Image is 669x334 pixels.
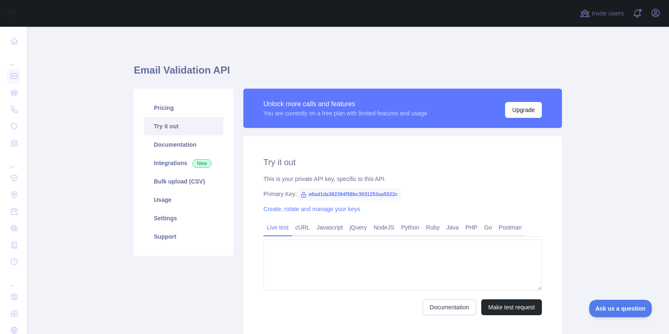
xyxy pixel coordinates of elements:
div: ... [7,50,20,67]
div: Primary Key: [263,190,542,198]
a: Ruby [423,221,443,234]
iframe: Toggle Customer Support [589,300,652,317]
a: Live test [263,221,292,234]
span: e6ad1da382394f58bc3031253aa5522c [297,188,401,201]
div: Unlock more calls and features [263,99,427,109]
a: Python [398,221,423,234]
a: Support [144,227,223,246]
a: PHP [462,221,481,234]
a: Postman [495,221,525,234]
span: New [192,159,212,168]
h2: Try it out [263,156,542,168]
a: Bulk upload (CSV) [144,172,223,191]
h1: Email Validation API [134,64,562,84]
a: Create, rotate and manage your keys [263,206,360,212]
div: This is your private API key, specific to this API. [263,175,542,183]
a: Usage [144,191,223,209]
a: Java [443,221,462,234]
button: Make test request [481,299,542,315]
a: jQuery [346,221,370,234]
span: Invite users [592,9,624,18]
div: You are currently on a free plan with limited features and usage [263,109,427,117]
a: Pricing [144,99,223,117]
a: Integrations New [144,154,223,172]
button: Upgrade [505,102,542,118]
button: Invite users [578,7,626,20]
div: ... [7,152,20,169]
a: Go [481,221,495,234]
a: Documentation [423,299,476,315]
a: cURL [292,221,313,234]
a: Try it out [144,117,223,135]
div: ... [7,271,20,288]
a: Documentation [144,135,223,154]
a: Settings [144,209,223,227]
a: NodeJS [370,221,398,234]
a: Javascript [313,221,346,234]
